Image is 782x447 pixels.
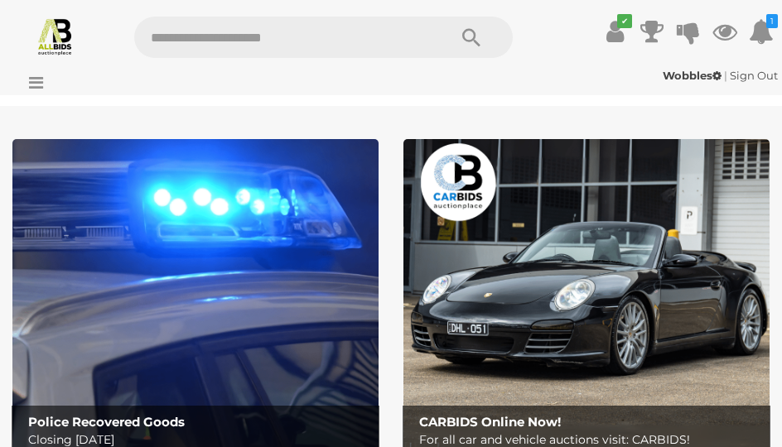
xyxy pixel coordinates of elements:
[766,14,778,28] i: 1
[28,414,185,430] b: Police Recovered Goods
[663,69,724,82] a: Wobbles
[724,69,727,82] span: |
[663,69,722,82] strong: Wobbles
[730,69,778,82] a: Sign Out
[419,414,561,430] b: CARBIDS Online Now!
[430,17,513,58] button: Search
[617,14,632,28] i: ✔
[749,17,774,46] a: 1
[36,17,75,55] img: Allbids.com.au
[603,17,628,46] a: ✔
